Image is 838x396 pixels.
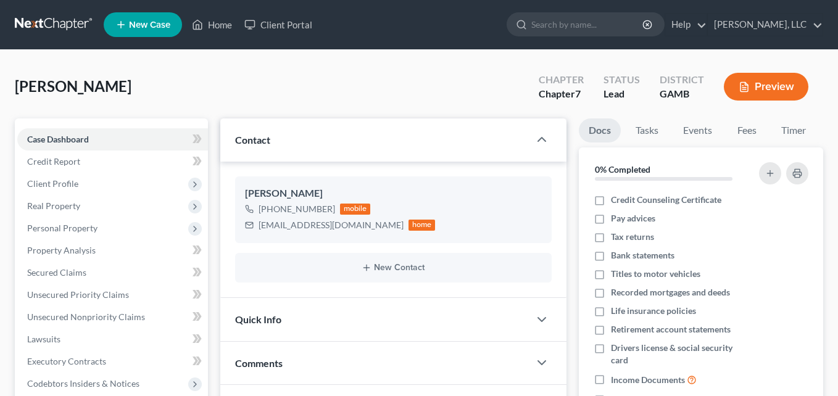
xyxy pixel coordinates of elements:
[27,289,129,300] span: Unsecured Priority Claims
[575,88,581,99] span: 7
[17,328,208,350] a: Lawsuits
[665,14,707,36] a: Help
[27,311,145,322] span: Unsecured Nonpriority Claims
[611,231,654,243] span: Tax returns
[579,118,621,142] a: Docs
[771,118,816,142] a: Timer
[409,220,436,231] div: home
[27,378,139,389] span: Codebtors Insiders & Notices
[15,77,131,95] span: [PERSON_NAME]
[27,134,89,144] span: Case Dashboard
[17,262,208,284] a: Secured Claims
[235,313,281,325] span: Quick Info
[611,249,674,262] span: Bank statements
[539,87,584,101] div: Chapter
[611,305,696,317] span: Life insurance policies
[660,87,704,101] div: GAMB
[531,13,644,36] input: Search by name...
[604,87,640,101] div: Lead
[611,286,730,299] span: Recorded mortgages and deeds
[27,267,86,278] span: Secured Claims
[27,334,60,344] span: Lawsuits
[611,342,752,366] span: Drivers license & social security card
[17,151,208,173] a: Credit Report
[17,128,208,151] a: Case Dashboard
[27,156,80,167] span: Credit Report
[708,14,823,36] a: [PERSON_NAME], LLC
[27,245,96,255] span: Property Analysis
[129,20,170,30] span: New Case
[611,212,655,225] span: Pay advices
[727,118,766,142] a: Fees
[235,134,270,146] span: Contact
[611,374,685,386] span: Income Documents
[245,263,542,273] button: New Contact
[595,164,650,175] strong: 0% Completed
[604,73,640,87] div: Status
[259,219,404,231] div: [EMAIL_ADDRESS][DOMAIN_NAME]
[660,73,704,87] div: District
[17,239,208,262] a: Property Analysis
[235,357,283,369] span: Comments
[17,350,208,373] a: Executory Contracts
[238,14,318,36] a: Client Portal
[245,186,542,201] div: [PERSON_NAME]
[17,284,208,306] a: Unsecured Priority Claims
[626,118,668,142] a: Tasks
[259,203,335,215] div: [PHONE_NUMBER]
[17,306,208,328] a: Unsecured Nonpriority Claims
[611,323,731,336] span: Retirement account statements
[340,204,371,215] div: mobile
[27,200,80,211] span: Real Property
[611,268,700,280] span: Titles to motor vehicles
[186,14,238,36] a: Home
[724,73,808,101] button: Preview
[27,178,78,189] span: Client Profile
[611,194,721,206] span: Credit Counseling Certificate
[27,356,106,366] span: Executory Contracts
[27,223,97,233] span: Personal Property
[539,73,584,87] div: Chapter
[673,118,722,142] a: Events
